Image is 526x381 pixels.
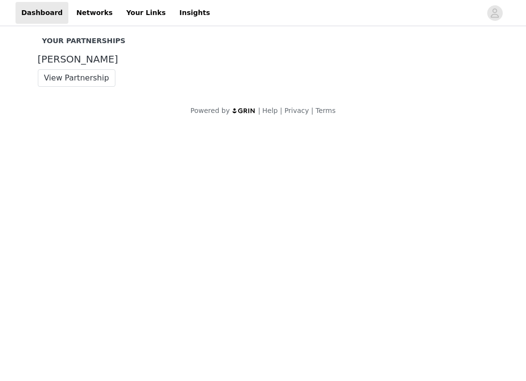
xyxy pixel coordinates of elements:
[280,107,282,114] span: |
[42,36,484,47] div: Your Partnerships
[174,2,216,24] a: Insights
[490,5,499,21] div: avatar
[316,107,335,114] a: Terms
[38,69,115,87] button: View Partnership
[258,107,260,114] span: |
[262,107,278,114] a: Help
[232,108,256,114] img: logo
[70,2,118,24] a: Networks
[285,107,309,114] a: Privacy
[120,2,172,24] a: Your Links
[191,107,230,114] span: Powered by
[311,107,314,114] span: |
[38,54,489,65] div: [PERSON_NAME]
[16,2,68,24] a: Dashboard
